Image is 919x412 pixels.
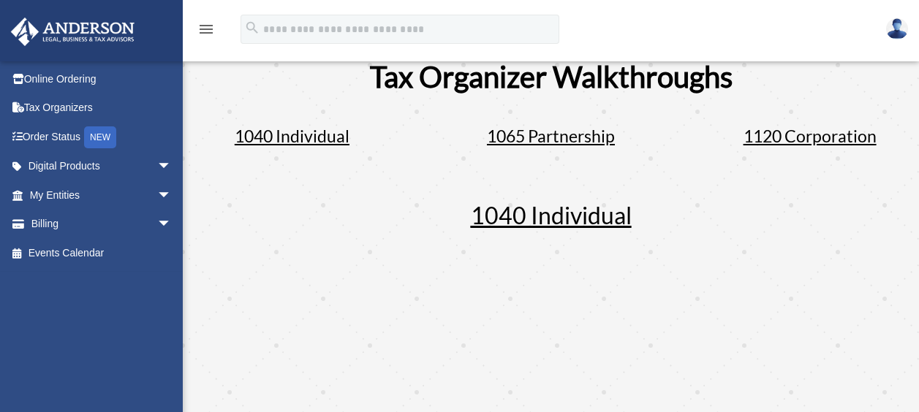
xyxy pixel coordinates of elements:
[10,122,194,152] a: Order StatusNEW
[10,94,194,123] a: Tax Organizers
[10,238,194,267] a: Events Calendar
[744,126,877,146] span: 1120 Corporation
[197,20,215,38] i: menu
[886,18,908,39] img: User Pic
[157,210,186,240] span: arrow_drop_down
[10,180,194,210] a: My Entitiesarrow_drop_down
[487,126,615,146] span: 1065 Partnership
[10,152,194,181] a: Digital Productsarrow_drop_down
[10,210,194,239] a: Billingarrow_drop_down
[10,64,194,94] a: Online Ordering
[471,201,632,229] span: 1040 Individual
[235,126,349,146] span: 1040 Individual
[7,18,139,46] img: Anderson Advisors Platinum Portal
[157,180,186,210] span: arrow_drop_down
[157,152,186,182] span: arrow_drop_down
[370,59,733,94] span: Tax Organizer Walkthroughs
[197,26,215,38] a: menu
[84,126,116,148] div: NEW
[244,20,260,36] i: search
